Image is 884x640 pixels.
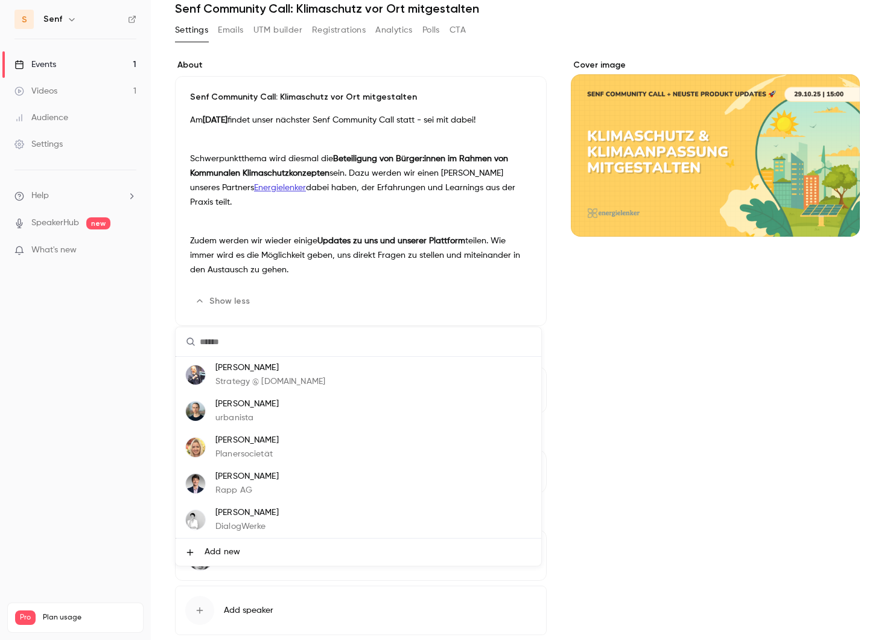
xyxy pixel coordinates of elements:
p: urbanista [215,412,279,424]
img: Pascal Fuhr [186,365,205,385]
p: Strategy @ [DOMAIN_NAME] [215,376,325,388]
p: [PERSON_NAME] [215,507,279,519]
p: [PERSON_NAME] [215,470,279,483]
p: DialogWerke [215,520,279,533]
img: Tobias Hage [186,402,205,421]
p: [PERSON_NAME] [215,434,279,447]
p: Rapp AG [215,484,279,497]
p: [PERSON_NAME] [215,398,279,411]
img: Maren Mayer de Groot [186,510,205,530]
img: Therese Lüthi [186,474,205,493]
span: Add new [205,546,240,558]
img: Julia Herzog [186,438,205,457]
p: Planersocietät [215,448,279,461]
p: [PERSON_NAME] [215,362,325,374]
